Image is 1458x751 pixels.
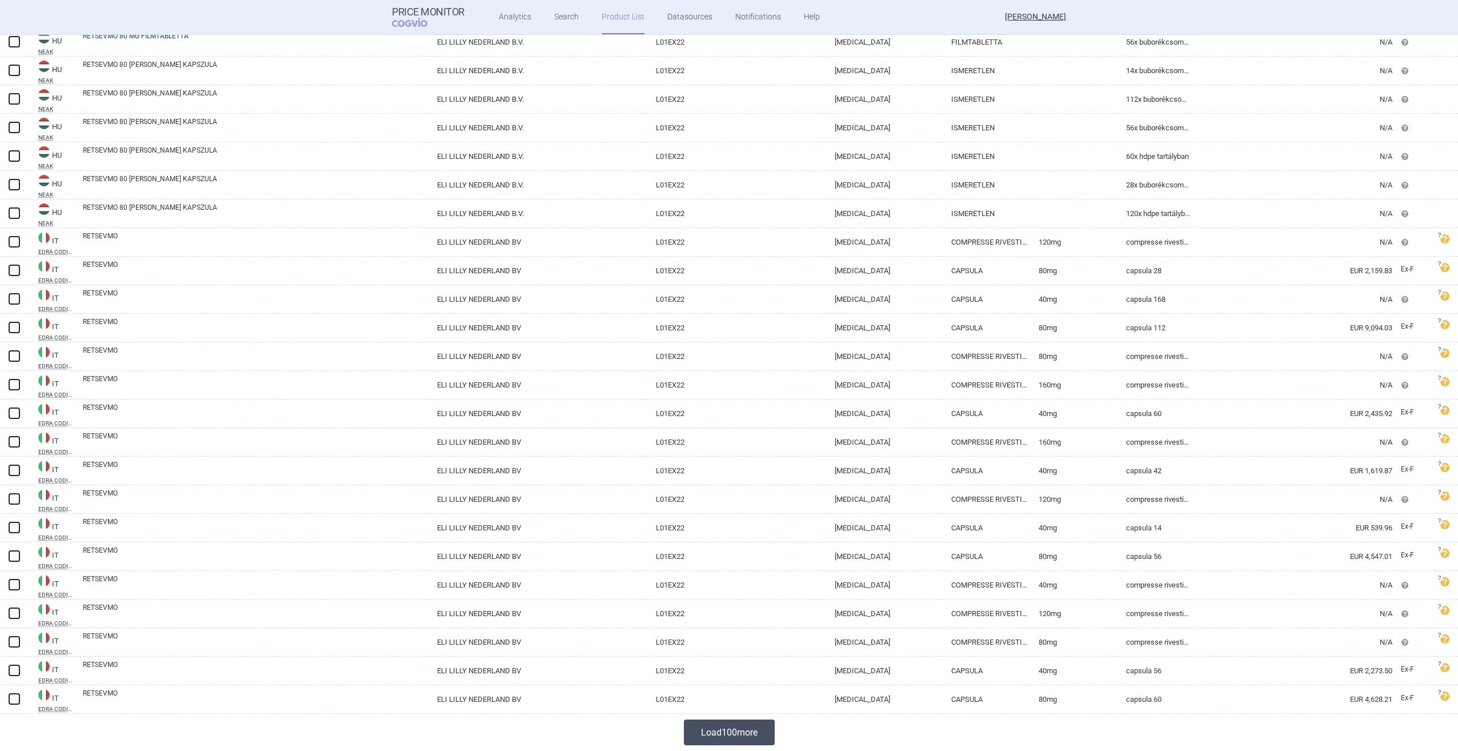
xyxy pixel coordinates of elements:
a: 80MG [1030,685,1117,713]
span: ? [1436,489,1443,496]
abbr: EDRA CODIFA — Information system on drugs and health products published by Edra LSWR S.p.A. [38,278,74,283]
abbr: EDRA CODIFA — Information system on drugs and health products published by Edra LSWR S.p.A. [38,363,74,369]
a: ELI LILLY NEDERLAND BV [428,542,647,570]
a: [MEDICAL_DATA] [826,628,943,656]
abbr: EDRA CODIFA — Information system on drugs and health products published by Edra LSWR S.p.A. [38,306,74,312]
a: 40MG [1030,285,1117,313]
img: Hungary [38,89,50,101]
a: ELI LILLY NEDERLAND BV [428,257,647,285]
a: RETSEVMO [83,231,428,251]
span: ? [1436,318,1443,325]
a: ? [1440,549,1454,558]
a: [MEDICAL_DATA] [826,485,943,513]
abbr: EDRA CODIFA — Information system on drugs and health products published by Edra LSWR S.p.A. [38,506,74,512]
a: Ex-F [1392,661,1435,678]
a: L01EX22 [647,114,827,142]
a: ISMERETLEN [943,171,1030,199]
a: L01EX22 [647,400,827,428]
a: CAPSULA [943,285,1030,313]
a: FILMTABLETTA [943,28,1030,56]
a: 60x hdpe tartályban [1117,142,1191,170]
a: L01EX22 [647,457,827,485]
a: HUHUNEAK [30,145,74,169]
a: ITITEDRA CODIFA [30,402,74,426]
a: capsula 112 [1117,314,1191,342]
a: ITITEDRA CODIFA [30,602,74,626]
a: CAPSULA [943,257,1030,285]
span: Ex-factory price [1401,265,1414,273]
a: ELI LILLY NEDERLAND B.V. [428,142,647,170]
a: RETSEVMO 80 [PERSON_NAME] KAPSZULA [83,174,428,194]
a: EUR 539.96 [1191,514,1392,542]
a: L01EX22 [647,428,827,456]
abbr: EDRA CODIFA — Information system on drugs and health products published by Edra LSWR S.p.A. [38,392,74,398]
span: ? [1436,432,1443,439]
span: COGVIO [392,18,443,27]
a: 112x buborékcsomagolásban (pctfe/pvc/alu) [1117,85,1191,113]
span: ? [1436,661,1443,668]
span: ? [1436,289,1443,296]
a: RETSEVMO [83,345,428,366]
a: N/A [1191,199,1392,227]
a: RETSEVMO [83,517,428,537]
span: Ex-factory price [1401,408,1414,416]
a: ? [1440,406,1454,415]
a: ELI LILLY NEDERLAND BV [428,514,647,542]
a: RETSEVMO [83,574,428,594]
span: ? [1436,461,1443,468]
a: L01EX22 [647,657,827,685]
abbr: EDRA CODIFA — Information system on drugs and health products published by Edra LSWR S.p.A. [38,592,74,598]
img: Italy [38,232,50,243]
img: Italy [38,432,50,444]
a: ISMERETLEN [943,114,1030,142]
span: ? [1436,232,1443,239]
a: L01EX22 [647,485,827,513]
a: ELI LILLY NEDERLAND BV [428,628,647,656]
a: ITITEDRA CODIFA [30,545,74,569]
a: RETSEVMO 80 [PERSON_NAME] KAPSZULA [83,202,428,223]
abbr: EDRA CODIFA — Information system on drugs and health products published by Edra LSWR S.p.A. [38,249,74,255]
a: compresse rivestite 60 [1117,571,1191,599]
a: L01EX22 [647,371,827,399]
a: ITITEDRA CODIFA [30,431,74,455]
a: L01EX22 [647,142,827,170]
a: [MEDICAL_DATA] [826,114,943,142]
a: L01EX22 [647,314,827,342]
a: ITITEDRA CODIFA [30,660,74,684]
img: Italy [38,375,50,386]
a: Ex-F [1392,461,1435,478]
a: ELI LILLY NEDERLAND BV [428,457,647,485]
a: [MEDICAL_DATA] [826,600,943,628]
a: COMPRESSE RIVESTITE [943,571,1030,599]
span: ? [1436,632,1443,639]
a: L01EX22 [647,171,827,199]
a: ? [1440,320,1454,329]
a: RETSEVMO [83,402,428,423]
a: ELI LILLY NEDERLAND BV [428,285,647,313]
a: 40MG [1030,571,1117,599]
a: L01EX22 [647,257,827,285]
a: L01EX22 [647,514,827,542]
a: [MEDICAL_DATA] [826,142,943,170]
a: [MEDICAL_DATA] [826,457,943,485]
a: L01EX22 [647,342,827,370]
a: EUR 2,273.50 [1191,657,1392,685]
a: capsula 56 [1117,657,1191,685]
a: [MEDICAL_DATA] [826,285,943,313]
abbr: EDRA CODIFA — Information system on drugs and health products published by Edra LSWR S.p.A. [38,449,74,455]
a: [MEDICAL_DATA] [826,514,943,542]
span: Ex-factory price [1401,322,1414,330]
a: ITITEDRA CODIFA [30,574,74,598]
a: ? [1440,520,1454,529]
a: RETSEVMO 80 [PERSON_NAME] KAPSZULA [83,117,428,137]
a: compresse rivestite 60 [1117,600,1191,628]
a: compresse rivestite 60 [1117,371,1191,399]
a: 56x buborékcsomagolásban (pctfe/pvc/alu) [1117,114,1191,142]
a: ? [1440,577,1454,586]
a: RETSEVMO [83,660,428,680]
a: RETSEVMO [83,460,428,480]
a: ELI LILLY NEDERLAND B.V. [428,114,647,142]
a: EUR 9,094.03 [1191,314,1392,342]
a: COMPRESSE RIVESTITE [943,371,1030,399]
a: HUHUNEAK [30,117,74,141]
